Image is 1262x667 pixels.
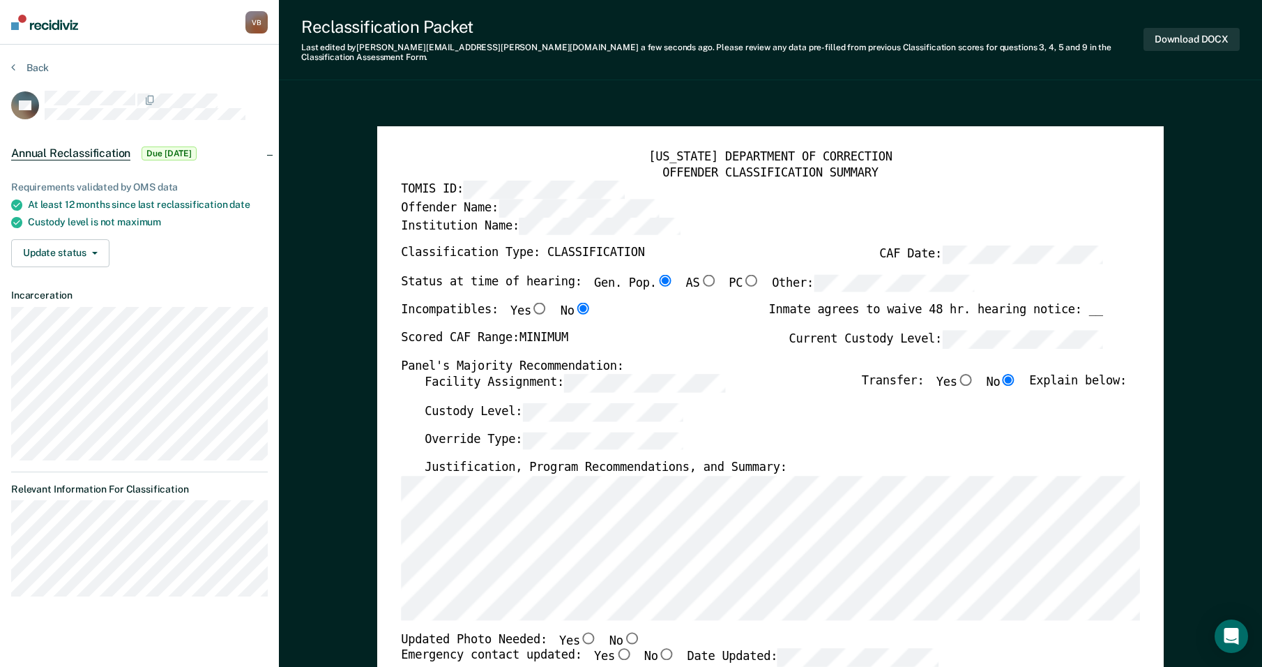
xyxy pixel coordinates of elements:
label: Yes [594,649,632,667]
label: Gen. Pop. [594,274,674,292]
div: Requirements validated by OMS data [11,181,268,193]
div: [US_STATE] DEPARTMENT OF CORRECTION [401,150,1140,165]
label: Current Custody Level: [789,330,1102,348]
input: Institution Name: [519,217,681,235]
dt: Relevant Information For Classification [11,484,268,495]
div: OFFENDER CLASSIFICATION SUMMARY [401,165,1140,181]
label: No [644,649,676,667]
input: No [575,303,592,315]
div: Reclassification Packet [301,17,1143,37]
label: TOMIS ID: [401,181,625,199]
input: Custody Level: [522,403,683,421]
button: Download DOCX [1143,28,1240,51]
input: CAF Date: [942,246,1103,264]
input: Facility Assignment: [564,374,725,392]
input: No [1000,374,1017,386]
label: Facility Assignment: [425,374,724,392]
img: Recidiviz [11,15,78,30]
div: Open Intercom Messenger [1215,620,1248,653]
input: Yes [531,303,549,315]
input: Date Updated: [777,649,938,667]
div: Panel's Majority Recommendation: [401,359,1103,374]
span: Due [DATE] [142,147,197,160]
label: Other: [772,274,975,292]
span: date [229,199,250,210]
input: Gen. Pop. [657,274,674,286]
input: No [623,632,641,644]
label: No [561,303,592,320]
input: TOMIS ID: [464,181,625,199]
span: Annual Reclassification [11,147,130,160]
label: CAF Date: [879,246,1103,264]
label: Institution Name: [401,217,681,235]
label: Yes [936,374,975,392]
label: Yes [559,632,598,649]
div: Last edited by [PERSON_NAME][EMAIL_ADDRESS][PERSON_NAME][DOMAIN_NAME] . Please review any data pr... [301,43,1143,63]
input: Other: [814,274,975,292]
label: Offender Name: [401,199,660,217]
input: No [658,649,676,661]
div: Inmate agrees to waive 48 hr. hearing notice: __ [768,303,1102,330]
input: AS [700,274,717,286]
div: Incompatibles: [401,303,591,330]
label: PC [729,274,760,292]
label: AS [686,274,717,292]
button: Back [11,61,49,74]
label: Custody Level: [425,403,683,421]
label: No [609,632,641,649]
span: a few seconds ago [641,43,713,52]
div: V B [245,11,268,33]
input: PC [743,274,760,286]
input: Current Custody Level: [942,330,1103,348]
div: Transfer: Explain below: [862,374,1127,403]
input: Yes [957,374,975,386]
div: Updated Photo Needed: [401,632,640,649]
label: Classification Type: CLASSIFICATION [401,246,645,264]
label: Date Updated: [687,649,938,667]
input: Yes [580,632,598,644]
button: Update status [11,239,109,267]
div: Status at time of hearing: [401,274,975,303]
label: Yes [510,303,549,320]
label: Scored CAF Range: MINIMUM [401,330,568,348]
button: VB [245,11,268,33]
dt: Incarceration [11,290,268,301]
label: Justification, Program Recommendations, and Summary: [425,460,786,475]
label: Override Type: [425,431,683,449]
input: Override Type: [522,431,683,449]
input: Offender Name: [499,199,660,217]
div: Custody level is not [28,216,268,228]
label: No [986,374,1017,392]
input: Yes [615,649,632,661]
div: At least 12 months since last reclassification [28,199,268,211]
span: maximum [117,216,161,227]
